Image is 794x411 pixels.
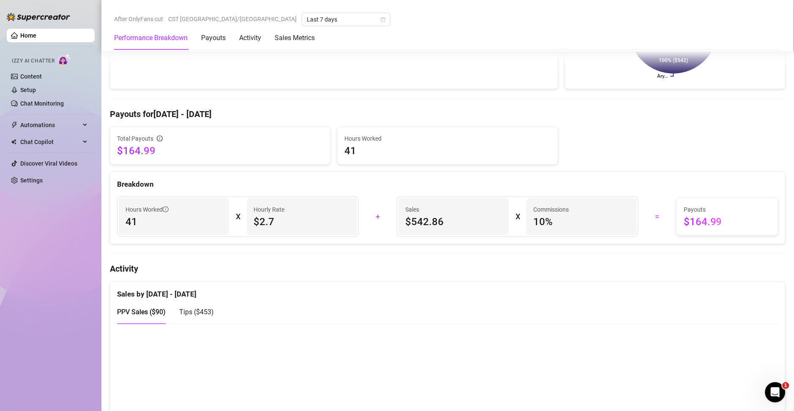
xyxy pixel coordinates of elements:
[110,108,786,120] h4: Payouts for [DATE] - [DATE]
[20,118,80,132] span: Automations
[117,144,323,158] span: $164.99
[254,205,284,214] article: Hourly Rate
[117,179,778,190] div: Breakdown
[20,160,77,167] a: Discover Viral Videos
[201,33,226,43] div: Payouts
[658,73,668,79] text: Ary…
[405,215,502,229] span: $542.86
[117,134,153,143] span: Total Payouts
[644,210,671,223] div: =
[405,205,502,214] span: Sales
[254,215,350,229] span: $2.7
[11,139,16,145] img: Chat Copilot
[126,215,222,229] span: 41
[364,210,392,223] div: +
[516,210,520,223] div: X
[20,100,64,107] a: Chat Monitoring
[20,177,43,184] a: Settings
[20,32,36,39] a: Home
[58,54,71,66] img: AI Chatter
[12,57,55,65] span: Izzy AI Chatter
[783,382,789,389] span: 1
[381,17,386,22] span: calendar
[117,282,778,300] div: Sales by [DATE] - [DATE]
[533,205,569,214] article: Commissions
[239,33,261,43] div: Activity
[275,33,315,43] div: Sales Metrics
[20,87,36,93] a: Setup
[20,135,80,149] span: Chat Copilot
[157,136,163,142] span: info-circle
[344,144,551,158] span: 41
[114,33,188,43] div: Performance Breakdown
[117,308,166,316] span: PPV Sales ( $90 )
[110,263,786,275] h4: Activity
[307,13,385,26] span: Last 7 days
[236,210,240,223] div: X
[533,215,630,229] span: 10 %
[684,205,771,214] span: Payouts
[126,205,169,214] span: Hours Worked
[684,215,771,229] span: $164.99
[7,13,70,21] img: logo-BBDzfeDw.svg
[163,207,169,212] span: info-circle
[114,13,163,25] span: After OnlyFans cut
[168,13,297,25] span: CST [GEOGRAPHIC_DATA]/[GEOGRAPHIC_DATA]
[20,73,42,80] a: Content
[179,308,214,316] span: Tips ( $453 )
[11,122,18,128] span: thunderbolt
[344,134,551,143] span: Hours Worked
[765,382,786,403] iframe: Intercom live chat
